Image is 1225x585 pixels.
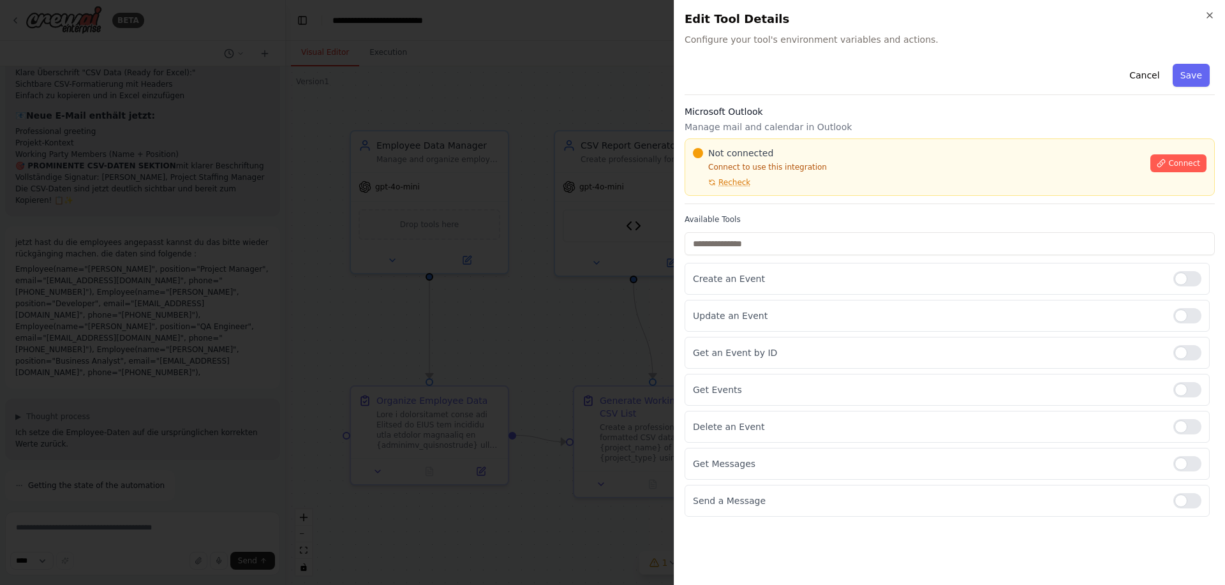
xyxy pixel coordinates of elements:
[693,162,1143,172] p: Connect to use this integration
[1122,64,1167,87] button: Cancel
[1168,158,1200,168] span: Connect
[693,177,750,188] button: Recheck
[693,494,1163,507] p: Send a Message
[708,147,773,159] span: Not connected
[685,10,1215,28] h2: Edit Tool Details
[718,177,750,188] span: Recheck
[685,214,1215,225] label: Available Tools
[685,105,1215,118] h3: Microsoft Outlook
[693,383,1163,396] p: Get Events
[693,457,1163,470] p: Get Messages
[1173,64,1210,87] button: Save
[693,346,1163,359] p: Get an Event by ID
[693,309,1163,322] p: Update an Event
[685,121,1215,133] p: Manage mail and calendar in Outlook
[693,420,1163,433] p: Delete an Event
[1150,154,1206,172] button: Connect
[693,272,1163,285] p: Create an Event
[685,33,1215,46] span: Configure your tool's environment variables and actions.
